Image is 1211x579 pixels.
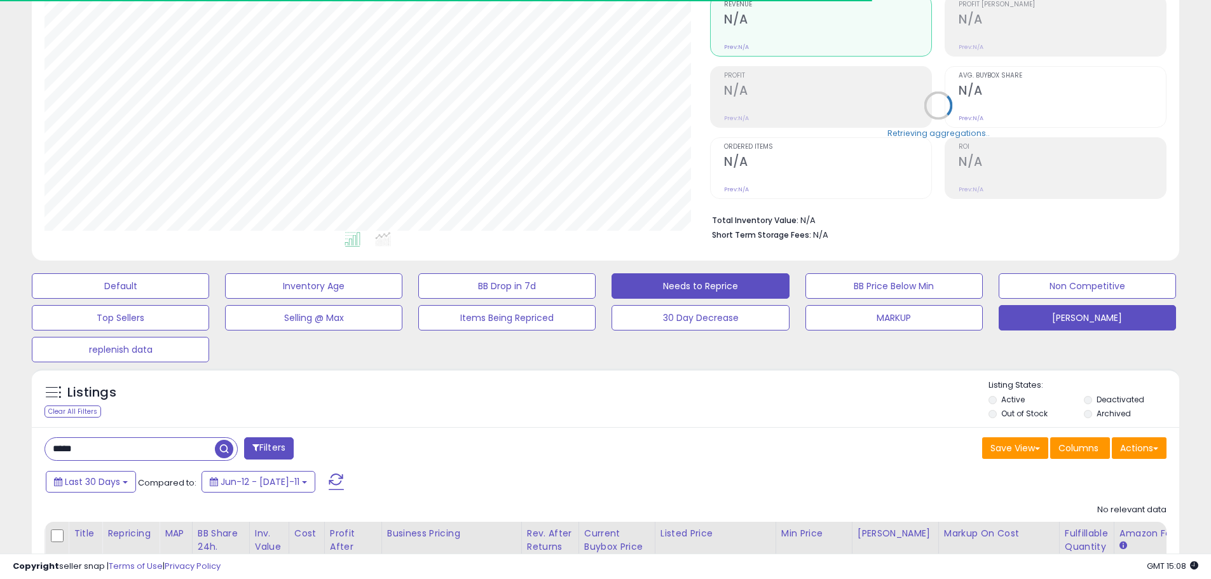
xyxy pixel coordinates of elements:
[74,527,97,540] div: Title
[989,379,1179,392] p: Listing States:
[13,560,59,572] strong: Copyright
[32,337,209,362] button: replenish data
[255,527,284,554] div: Inv. value
[1050,437,1110,459] button: Columns
[225,273,402,299] button: Inventory Age
[1001,394,1025,405] label: Active
[330,527,376,567] div: Profit After Returns
[944,527,1054,540] div: Markup on Cost
[612,305,789,330] button: 30 Day Decrease
[225,305,402,330] button: Selling @ Max
[805,305,983,330] button: MARKUP
[999,273,1176,299] button: Non Competitive
[109,560,163,572] a: Terms of Use
[527,527,573,554] div: Rev. After Returns
[221,475,299,488] span: Jun-12 - [DATE]-11
[44,405,101,418] div: Clear All Filters
[1097,394,1144,405] label: Deactivated
[418,305,596,330] button: Items Being Repriced
[1097,504,1167,516] div: No relevant data
[13,561,221,573] div: seller snap | |
[660,527,770,540] div: Listed Price
[67,384,116,402] h5: Listings
[1147,560,1198,572] span: 2025-08-11 15:08 GMT
[244,437,294,460] button: Filters
[1097,408,1131,419] label: Archived
[938,522,1059,573] th: The percentage added to the cost of goods (COGS) that forms the calculator for Min & Max prices.
[1065,527,1109,554] div: Fulfillable Quantity
[999,305,1176,330] button: [PERSON_NAME]
[294,527,319,540] div: Cost
[387,527,516,540] div: Business Pricing
[32,273,209,299] button: Default
[1112,437,1167,459] button: Actions
[202,471,315,493] button: Jun-12 - [DATE]-11
[887,127,990,139] div: Retrieving aggregations..
[418,273,596,299] button: BB Drop in 7d
[858,527,933,540] div: [PERSON_NAME]
[46,471,136,493] button: Last 30 Days
[165,560,221,572] a: Privacy Policy
[165,527,186,540] div: MAP
[982,437,1048,459] button: Save View
[805,273,983,299] button: BB Price Below Min
[107,527,154,540] div: Repricing
[65,475,120,488] span: Last 30 Days
[1119,540,1127,552] small: Amazon Fees.
[612,273,789,299] button: Needs to Reprice
[138,477,196,489] span: Compared to:
[584,527,650,554] div: Current Buybox Price
[1058,442,1098,454] span: Columns
[32,305,209,330] button: Top Sellers
[198,527,244,554] div: BB Share 24h.
[1001,408,1048,419] label: Out of Stock
[781,527,847,540] div: Min Price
